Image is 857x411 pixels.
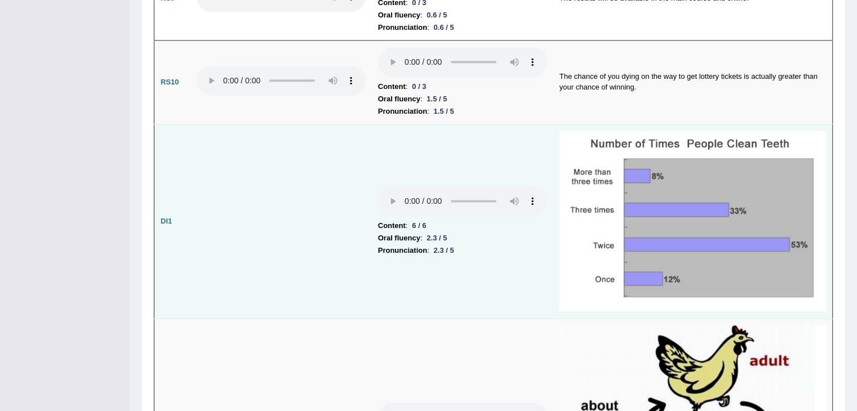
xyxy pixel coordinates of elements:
li: : [378,232,547,244]
b: Pronunciation [378,21,427,34]
li: : [378,21,547,34]
div: 0.6 / 5 [422,9,451,21]
b: DI1 [161,217,172,225]
td: The chance of you dying on the way to get lottery tickets is actually greater than your chance of... [553,41,833,124]
div: 6 / 6 [407,220,430,231]
div: 1.5 / 5 [422,93,451,105]
b: RS10 [161,78,179,86]
b: Content [378,220,406,232]
b: Oral fluency [378,93,420,105]
li: : [378,81,547,93]
div: 2.3 / 5 [422,232,451,244]
li: : [378,220,547,232]
b: Content [378,81,406,93]
li: : [378,93,547,105]
b: Pronunciation [378,105,427,118]
div: 0.6 / 5 [429,21,459,33]
li: : [378,9,547,21]
li: : [378,244,547,257]
div: 0 / 3 [407,81,430,92]
b: Oral fluency [378,9,420,21]
b: Oral fluency [378,232,420,244]
li: : [378,105,547,118]
div: 1.5 / 5 [429,105,459,117]
div: 2.3 / 5 [429,244,459,256]
b: Pronunciation [378,244,427,257]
